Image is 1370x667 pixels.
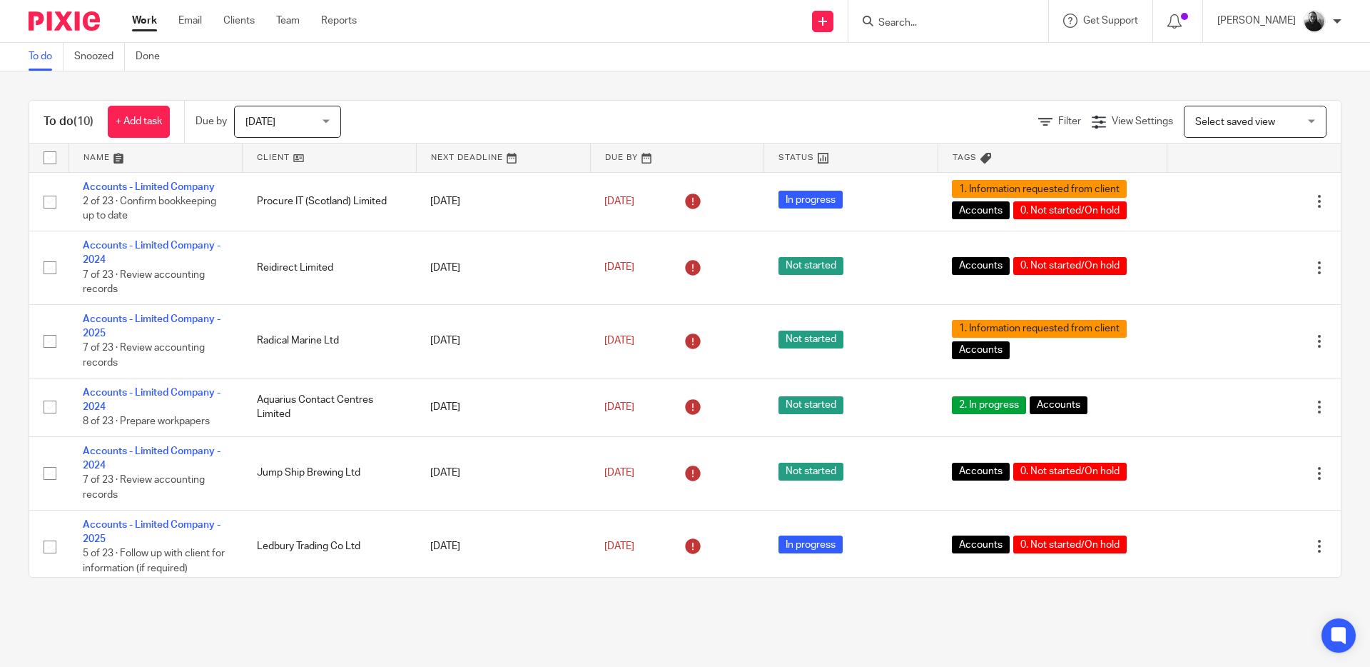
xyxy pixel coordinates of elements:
span: [DATE] [604,196,634,206]
a: Accounts - Limited Company - 2025 [83,314,220,338]
td: Procure IT (Scotland) Limited [243,172,417,231]
a: + Add task [108,106,170,138]
span: 5 of 23 · Follow up with client for information (if required) [83,548,225,573]
span: 0. Not started/On hold [1013,536,1127,553]
span: [DATE] [604,468,634,478]
span: Accounts [952,201,1010,219]
span: [DATE] [604,263,634,273]
span: Not started [778,396,843,414]
td: Jump Ship Brewing Ltd [243,436,417,510]
a: Done [136,43,171,71]
td: [DATE] [416,436,590,510]
span: Tags [953,154,977,161]
span: 7 of 23 · Review accounting records [83,343,205,368]
span: (10) [73,116,93,127]
span: 7 of 23 · Review accounting records [83,270,205,295]
span: In progress [778,191,843,209]
img: IMG_9585.jpg [1303,10,1326,33]
span: 2 of 23 · Confirm bookkeeping up to date [83,196,216,221]
p: [PERSON_NAME] [1217,14,1296,28]
a: Team [276,14,300,28]
span: [DATE] [604,541,634,551]
a: Work [132,14,157,28]
span: 1. Information requested from client [952,320,1127,338]
span: Filter [1058,116,1081,126]
h1: To do [44,114,93,129]
a: Accounts - Limited Company - 2024 [83,446,220,471]
input: Search [877,17,1005,30]
td: Ledbury Trading Co Ltd [243,510,417,583]
a: Accounts - Limited Company - 2024 [83,241,220,265]
img: Pixie [29,11,100,31]
a: Reports [321,14,357,28]
span: Get Support [1083,16,1138,26]
span: 8 of 23 · Prepare workpapers [83,416,210,426]
span: 0. Not started/On hold [1013,201,1127,219]
a: Accounts - Limited Company - 2025 [83,520,220,544]
span: Accounts [952,257,1010,275]
span: Not started [778,331,843,348]
td: Aquarius Contact Centres Limited [243,378,417,436]
p: Due by [196,114,227,129]
td: [DATE] [416,510,590,583]
span: Not started [778,257,843,275]
span: Select saved view [1195,117,1275,127]
span: In progress [778,536,843,553]
td: [DATE] [416,231,590,304]
span: 2. In progress [952,396,1026,414]
span: 0. Not started/On hold [1013,463,1127,481]
td: [DATE] [416,304,590,378]
span: Not started [778,463,843,481]
a: Email [178,14,202,28]
a: Accounts - Limited Company - 2024 [83,388,220,412]
span: [DATE] [604,402,634,412]
span: Accounts [1030,396,1087,414]
a: Accounts - Limited Company [83,182,215,192]
span: [DATE] [604,336,634,346]
a: To do [29,43,64,71]
span: View Settings [1112,116,1173,126]
td: Reidirect Limited [243,231,417,304]
a: Clients [223,14,255,28]
span: 1. Information requested from client [952,180,1127,198]
span: Accounts [952,463,1010,481]
span: 7 of 23 · Review accounting records [83,476,205,501]
span: [DATE] [245,117,275,127]
span: Accounts [952,536,1010,553]
td: [DATE] [416,172,590,231]
span: Accounts [952,341,1010,359]
td: Radical Marine Ltd [243,304,417,378]
span: 0. Not started/On hold [1013,257,1127,275]
td: [DATE] [416,378,590,436]
a: Snoozed [74,43,125,71]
